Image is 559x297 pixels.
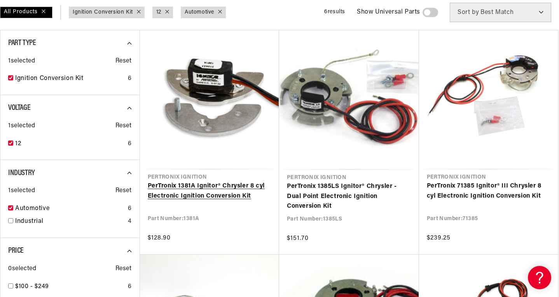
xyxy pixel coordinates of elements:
[115,264,132,274] span: Reset
[115,186,132,196] span: Reset
[8,56,35,66] span: 1 selected
[115,121,132,131] span: Reset
[287,182,411,212] a: PerTronix 1385LS Ignitor® Chrysler - Dual Point Electronic Ignition Conversion Kit
[324,9,345,15] span: 6 results
[148,181,272,201] a: PerTronix 1381A Ignitor® Chrysler 8 cyl Electronic Ignition Conversion Kit
[128,282,132,292] div: 6
[128,74,132,84] div: 6
[8,121,35,131] span: 1 selected
[185,8,214,17] a: Automotive
[357,7,420,17] span: Show Universal Parts
[15,139,125,149] a: 12
[128,139,132,149] div: 6
[8,39,36,47] span: Part Type
[128,217,132,227] div: 4
[427,181,551,201] a: PerTronix 71385 Ignitor® III Chrysler 8 cyl Electronic Ignition Conversion Kit
[15,283,49,290] span: $100 - $249
[15,204,125,214] a: Automotive
[15,74,125,84] a: Ignition Conversion Kit
[156,8,161,17] a: 12
[8,264,36,274] span: 0 selected
[73,8,133,17] a: Ignition Conversion Kit
[8,186,35,196] span: 1 selected
[8,104,30,112] span: Voltage
[8,247,24,255] span: Price
[115,56,132,66] span: Reset
[458,9,479,16] span: Sort by
[8,169,35,177] span: Industry
[15,217,125,227] a: Industrial
[450,3,551,22] select: Sort by
[128,204,132,214] div: 6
